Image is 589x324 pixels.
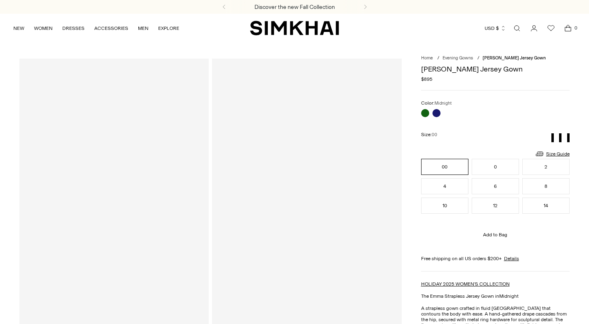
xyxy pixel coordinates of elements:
[421,256,570,261] div: Free shipping on all US orders $200+
[421,225,570,244] button: Add to Bag
[421,159,468,175] button: 00
[158,19,179,37] a: EXPLORE
[477,55,479,61] div: /
[421,100,452,106] label: Color:
[522,198,570,214] button: 14
[421,132,437,137] label: Size:
[485,19,506,37] button: USD $
[472,159,519,175] button: 0
[499,293,519,299] strong: Midnight
[543,20,559,36] a: Wishlist
[535,149,570,159] a: Size Guide
[504,256,519,261] a: Details
[250,20,339,36] a: SIMKHAI
[421,55,433,61] a: Home
[421,198,468,214] button: 10
[421,65,570,73] h1: [PERSON_NAME] Jersey Gown
[560,20,576,36] a: Open cart modal
[483,232,507,238] span: Add to Bag
[522,178,570,194] button: 8
[572,24,579,32] span: 0
[421,281,510,287] a: HOLIDAY 2025 WOMEN'S COLLECTION
[432,132,437,137] span: 00
[421,55,570,61] nav: breadcrumbs
[434,101,452,106] span: Midnight
[483,55,546,61] span: [PERSON_NAME] Jersey Gown
[62,19,85,37] a: DRESSES
[138,19,148,37] a: MEN
[526,20,542,36] a: Go to the account page
[443,55,473,61] a: Evening Gowns
[94,19,128,37] a: ACCESSORIES
[472,198,519,214] button: 12
[437,55,439,61] div: /
[34,19,53,37] a: WOMEN
[421,76,432,82] span: $895
[509,20,525,36] a: Open search modal
[421,178,468,194] button: 4
[254,4,335,11] a: Discover the new Fall Collection
[472,178,519,194] button: 6
[522,159,570,175] button: 2
[13,19,24,37] a: NEW
[421,293,570,299] p: The Emma Strapless Jersey Gown in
